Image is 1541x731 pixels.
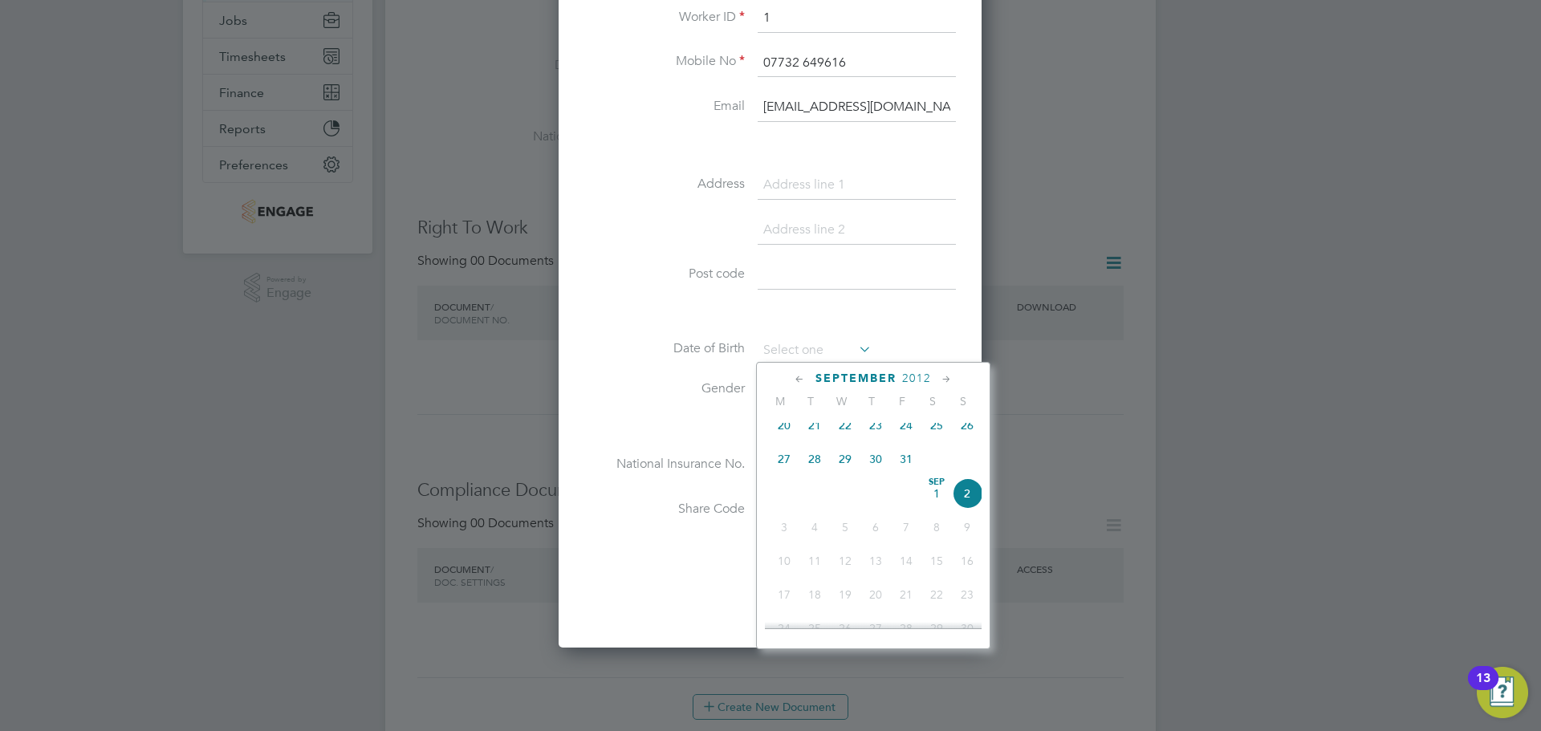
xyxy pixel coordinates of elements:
[860,579,891,610] span: 20
[1476,678,1490,699] div: 13
[891,546,921,576] span: 14
[799,613,830,644] span: 25
[769,579,799,610] span: 17
[921,613,952,644] span: 29
[584,340,745,357] label: Date of Birth
[917,394,948,408] span: S
[584,9,745,26] label: Worker ID
[584,574,956,615] li: or
[921,478,952,509] span: 1
[891,613,921,644] span: 28
[948,394,978,408] span: S
[921,478,952,486] span: Sep
[830,613,860,644] span: 26
[758,171,956,200] input: Address line 1
[1477,667,1528,718] button: Open Resource Center, 13 new notifications
[584,380,745,397] label: Gender
[799,512,830,542] span: 4
[902,372,931,385] span: 2012
[584,501,745,518] label: Share Code
[826,394,856,408] span: W
[952,478,982,509] span: 2
[769,444,799,474] span: 27
[584,266,745,282] label: Post code
[815,372,897,385] span: September
[860,546,891,576] span: 13
[891,444,921,474] span: 31
[830,410,860,441] span: 22
[891,512,921,542] span: 7
[856,394,887,408] span: T
[769,546,799,576] span: 10
[799,410,830,441] span: 21
[830,444,860,474] span: 29
[921,410,952,441] span: 25
[891,410,921,441] span: 24
[765,394,795,408] span: M
[799,579,830,610] span: 18
[799,546,830,576] span: 11
[584,98,745,115] label: Email
[860,613,891,644] span: 27
[860,410,891,441] span: 23
[860,512,891,542] span: 6
[584,456,745,473] label: National Insurance No.
[799,444,830,474] span: 28
[795,394,826,408] span: T
[584,53,745,70] label: Mobile No
[891,579,921,610] span: 21
[758,339,872,363] input: Select one
[921,546,952,576] span: 15
[769,512,799,542] span: 3
[887,394,917,408] span: F
[952,410,982,441] span: 26
[921,512,952,542] span: 8
[921,579,952,610] span: 22
[860,444,891,474] span: 30
[952,512,982,542] span: 9
[758,216,956,245] input: Address line 2
[830,546,860,576] span: 12
[830,512,860,542] span: 5
[952,579,982,610] span: 23
[830,579,860,610] span: 19
[584,176,745,193] label: Address
[952,613,982,644] span: 30
[769,410,799,441] span: 20
[769,613,799,644] span: 24
[952,546,982,576] span: 16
